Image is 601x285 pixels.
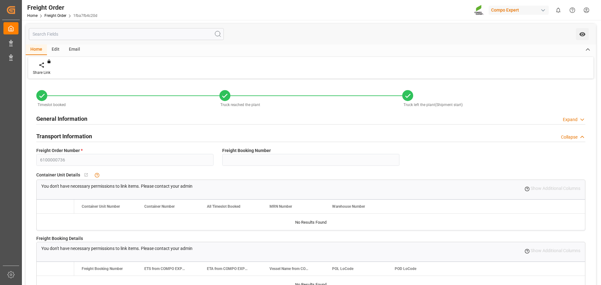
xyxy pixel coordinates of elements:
button: show 0 new notifications [551,3,565,17]
button: Compo Expert [489,4,551,16]
a: Home [27,13,38,18]
span: Freight Booking Number [82,267,123,271]
div: Email [64,44,85,55]
div: Compo Expert [489,6,549,15]
a: Freight Order [44,13,66,18]
div: Collapse [561,134,578,140]
span: MRN Number [270,204,292,209]
span: Truck left the plant(Shipment start) [403,103,463,107]
span: Container Unit Details [36,172,80,178]
span: Freight Booking Number [222,147,271,154]
span: Truck reached the plant [220,103,260,107]
p: You don't have necessary permissions to link items. Please contact your admin [41,183,193,190]
img: Screenshot%202023-09-29%20at%2010.02.21.png_1712312052.png [474,5,484,16]
p: You don't have necessary permissions to link items. Please contact your admin [41,245,193,252]
input: Search Fields [29,28,224,40]
span: Warehouse Number [332,204,365,209]
span: ETA from COMPO EXPERT [207,267,249,271]
button: Help Center [565,3,579,17]
span: Container Number [144,204,175,209]
span: All Timeslot Booked [207,204,240,209]
span: Freight Booking Details [36,235,83,242]
span: Container Unit Number [82,204,120,209]
span: POD LoCode [395,267,416,271]
h2: General Information [36,115,87,123]
span: POL LoCode [332,267,353,271]
div: Edit [47,44,64,55]
button: open menu [576,28,589,40]
div: Freight Order [27,3,97,12]
span: Freight Order Number [36,147,83,154]
span: Timeslot booked [38,103,66,107]
span: ETS from COMPO EXPERT [144,267,186,271]
div: Home [26,44,47,55]
span: Vessel Name from COMPO EXPERT [270,267,311,271]
div: Expand [563,116,578,123]
h2: Transport Information [36,132,92,140]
